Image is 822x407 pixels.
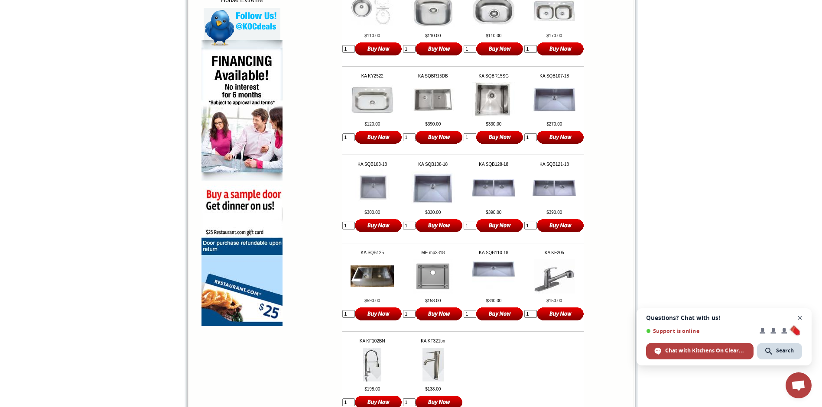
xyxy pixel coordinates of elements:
[476,42,523,56] input: Buy Now
[422,348,444,381] img: KA KF321bn
[786,372,812,398] div: Open chat
[795,313,806,323] span: Close chat
[524,210,584,215] td: $390.00
[464,122,523,126] td: $330.00
[342,33,402,38] td: $110.00
[355,307,402,321] input: Buy Now
[403,250,463,255] td: ME mp2318
[342,74,402,78] td: KA KY2522
[524,74,584,78] td: KA SQB107-18
[476,130,523,144] input: Buy Now
[464,250,523,255] td: KA SQB110-18
[355,171,390,205] img: KA SQB103-18
[646,343,754,359] div: Chat with Kitchens On Clearance
[403,33,463,38] td: $110.00
[464,210,523,215] td: $390.00
[411,88,455,111] img: KA SQBR15DB
[403,298,463,303] td: $158.00
[403,122,463,126] td: $390.00
[411,171,455,205] img: KA SQB108-18
[416,42,463,56] input: Buy Now
[416,307,463,321] input: Buy Now
[355,130,402,144] input: Buy Now
[524,298,584,303] td: $150.00
[472,179,515,196] img: KA SQB128-18
[403,162,463,167] td: KA SQB108-18
[646,328,754,334] span: Support is online
[476,307,523,321] input: Buy Now
[351,85,394,114] img: KA KY2522
[342,339,402,343] td: KA KF102BN
[524,33,584,38] td: $170.00
[533,0,576,23] img: KA KY3322G
[464,298,523,303] td: $340.00
[342,162,402,167] td: KA SQB103-18
[533,180,576,196] img: KA SQB121-18
[537,42,584,56] input: Buy Now
[476,218,523,233] input: Buy Now
[533,87,576,112] img: KA SQB107-18
[464,33,523,38] td: $110.00
[464,74,523,78] td: KA SQBR15SG
[342,298,402,303] td: $590.00
[351,265,394,287] img: KA SQB125
[646,314,802,321] span: Questions? Chat with us!
[472,261,515,291] img: KA SQB110-18
[403,210,463,215] td: $330.00
[464,162,523,167] td: KA SQB128-18
[355,218,402,233] input: Buy Now
[416,218,463,233] input: Buy Now
[537,218,584,233] input: Buy Now
[342,210,402,215] td: $300.00
[403,74,463,78] td: KA SQBR15DB
[534,259,575,294] img: KA KF205
[776,347,794,355] span: Search
[342,250,402,255] td: KA SQB125
[403,339,463,343] td: KA KF321bn
[472,82,515,117] img: KA SQBR15SG
[416,130,463,144] input: Buy Now
[403,387,463,391] td: $138.00
[537,307,584,321] input: Buy Now
[342,122,402,126] td: $120.00
[665,347,745,355] span: Chat with Kitchens On Clearance
[537,130,584,144] input: Buy Now
[342,387,402,391] td: $198.00
[757,343,802,359] div: Search
[524,122,584,126] td: $270.00
[524,250,584,255] td: KA KF205
[413,259,453,294] img: ME mp2318
[524,162,584,167] td: KA SQB121-18
[363,348,381,381] img: KA KF102BN
[355,42,402,56] input: Buy Now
